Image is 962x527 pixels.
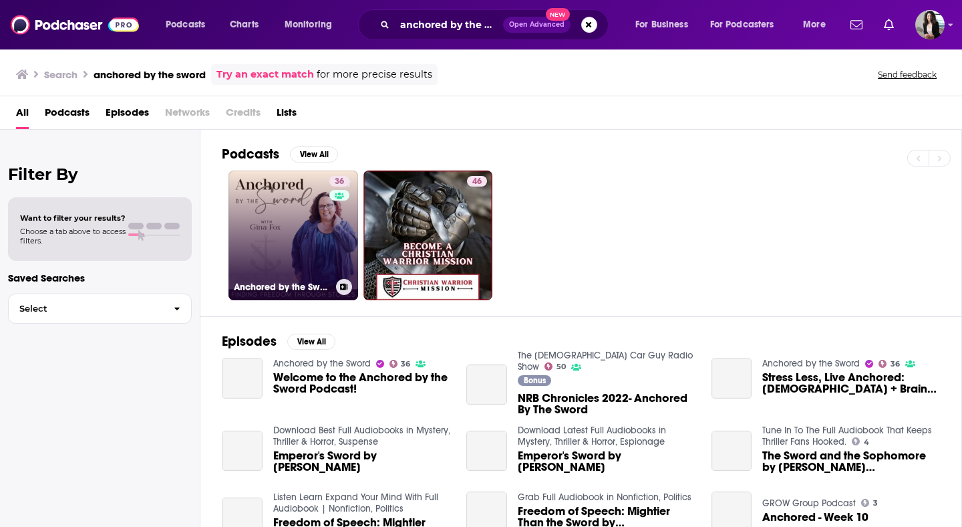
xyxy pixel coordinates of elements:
a: GROW Group Podcast [762,498,856,509]
h3: anchored by the sword [94,68,206,81]
button: open menu [626,14,705,35]
h3: Anchored by the Sword [234,282,331,293]
span: For Business [635,15,688,34]
img: Podchaser - Follow, Share and Rate Podcasts [11,12,139,37]
a: 50 [544,362,566,371]
a: Welcome to the Anchored by the Sword Podcast! [222,358,263,399]
a: The Sword and the Sophomore by B.P. Sweany [762,450,940,473]
a: NRB Chronicles 2022- Anchored By The Sword [466,364,507,405]
span: Monitoring [285,15,332,34]
span: Podcasts [166,15,205,34]
a: Charts [221,14,267,35]
a: Podcasts [45,102,90,129]
button: Open AdvancedNew [503,17,571,33]
span: The Sword and the Sophomore by [PERSON_NAME][GEOGRAPHIC_DATA] [762,450,940,473]
span: 36 [335,175,344,189]
span: 4 [864,439,869,445]
a: 3 [861,499,878,507]
a: The Christian Car Guy Radio Show [518,350,693,373]
button: open menu [701,14,794,35]
a: Stress Less, Live Anchored: Bible + Brain Habits for Resilience with Dr. Charles Stone! [762,372,940,395]
span: 36 [891,361,900,367]
button: open menu [275,14,349,35]
a: Listen Learn Expand Your Mind With Full Audiobook | Nonfiction, Politics [273,492,438,514]
span: 36 [401,361,410,367]
span: 3 [873,500,878,506]
button: Show profile menu [915,10,945,39]
span: 50 [556,364,566,370]
a: Download Best Full Audiobooks in Mystery, Thriller & Horror, Suspense [273,425,450,447]
a: 36 [878,360,900,368]
button: open menu [794,14,842,35]
a: PodcastsView All [222,146,338,163]
span: Select [9,304,163,313]
a: 46 [363,171,493,300]
a: 36 [389,360,411,368]
a: Emperor's Sword by Alex Gough [273,450,451,473]
h3: Search [44,68,77,81]
span: Logged in as ElizabethCole [915,10,945,39]
a: Welcome to the Anchored by the Sword Podcast! [273,372,451,395]
a: Anchored - Week 10 [762,512,868,523]
a: Anchored by the Sword [762,358,860,369]
span: More [803,15,826,34]
span: New [546,8,570,21]
img: User Profile [915,10,945,39]
span: Want to filter your results? [20,213,126,223]
span: for more precise results [317,67,432,82]
span: Open Advanced [509,21,565,28]
span: Credits [226,102,261,129]
a: Try an exact match [216,67,314,82]
a: Lists [277,102,297,129]
a: Emperor's Sword by Alex Gough [466,431,507,471]
a: 46 [467,176,487,187]
button: open menu [156,14,222,35]
p: Saved Searches [8,272,192,284]
a: Tune In To The Full Audiobook That Keeps Thriller Fans Hooked. [762,425,932,447]
a: Show notifications dropdown [878,13,899,36]
a: Emperor's Sword by Alex Gough [222,431,263,471]
span: 46 [472,175,482,189]
span: Charts [230,15,259,34]
a: 4 [852,437,869,445]
input: Search podcasts, credits, & more... [395,14,503,35]
a: 36 [329,176,349,187]
a: Show notifications dropdown [845,13,868,36]
a: Stress Less, Live Anchored: Bible + Brain Habits for Resilience with Dr. Charles Stone! [711,358,752,399]
button: View All [287,334,335,350]
a: Download Latest Full Audiobooks in Mystery, Thriller & Horror, Espionage [518,425,666,447]
span: Stress Less, Live Anchored: [DEMOGRAPHIC_DATA] + Brain Habits for Resilience with [PERSON_NAME]! [762,372,940,395]
a: Grab Full Audiobook in Nonfiction, Politics [518,492,691,503]
a: EpisodesView All [222,333,335,350]
span: Emperor's Sword by [PERSON_NAME] [273,450,451,473]
button: Select [8,294,192,324]
a: Emperor's Sword by Alex Gough [518,450,695,473]
span: Bonus [524,377,546,385]
h2: Filter By [8,165,192,184]
span: Choose a tab above to access filters. [20,227,126,245]
span: Emperor's Sword by [PERSON_NAME] [518,450,695,473]
a: The Sword and the Sophomore by B.P. Sweany [711,431,752,471]
a: NRB Chronicles 2022- Anchored By The Sword [518,393,695,415]
button: Send feedback [874,69,941,80]
span: Networks [165,102,210,129]
a: All [16,102,29,129]
h2: Podcasts [222,146,279,163]
button: View All [290,146,338,163]
a: 36Anchored by the Sword [228,171,358,300]
a: Anchored by the Sword [273,358,371,369]
div: Search podcasts, credits, & more... [371,9,621,40]
a: Episodes [106,102,149,129]
span: For Podcasters [710,15,774,34]
h2: Episodes [222,333,277,350]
